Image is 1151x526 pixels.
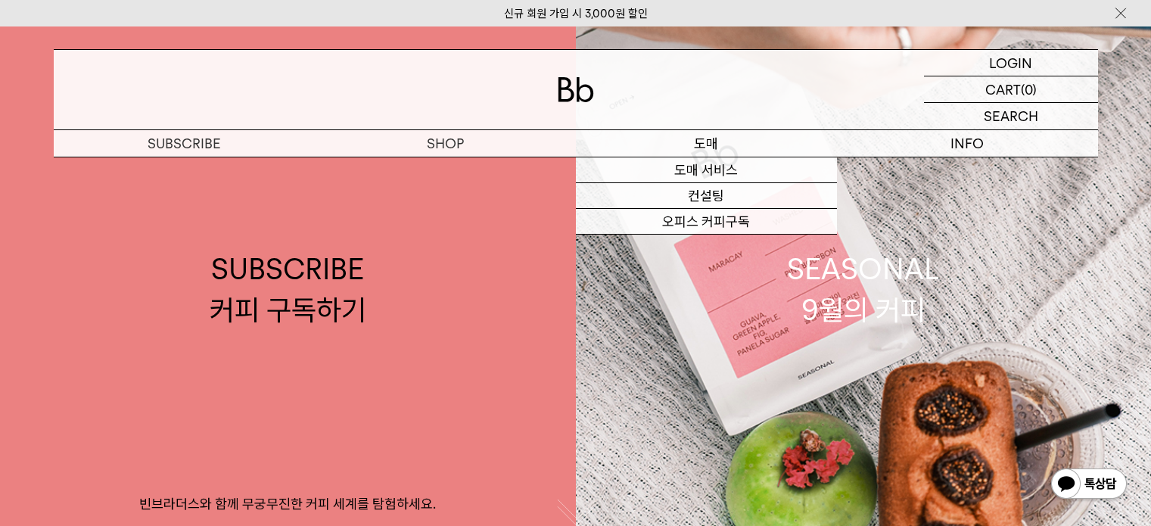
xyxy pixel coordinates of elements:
[837,130,1098,157] p: INFO
[1050,467,1128,503] img: 카카오톡 채널 1:1 채팅 버튼
[576,130,837,157] p: 도매
[984,103,1038,129] p: SEARCH
[989,50,1032,76] p: LOGIN
[210,249,366,329] div: SUBSCRIBE 커피 구독하기
[985,76,1021,102] p: CART
[504,7,648,20] a: 신규 회원 가입 시 3,000원 할인
[558,77,594,102] img: 로고
[54,130,315,157] a: SUBSCRIBE
[1021,76,1037,102] p: (0)
[576,183,837,209] a: 컨설팅
[924,50,1098,76] a: LOGIN
[576,157,837,183] a: 도매 서비스
[315,130,576,157] a: SHOP
[787,249,940,329] div: SEASONAL 9월의 커피
[924,76,1098,103] a: CART (0)
[576,209,837,235] a: 오피스 커피구독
